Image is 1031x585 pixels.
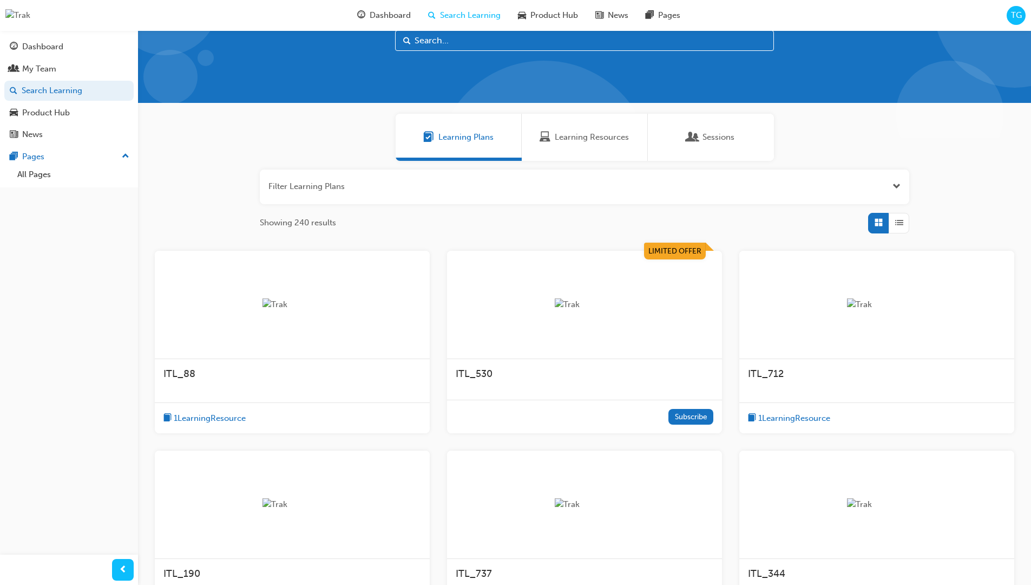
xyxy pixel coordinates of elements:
a: news-iconNews [587,4,637,27]
a: My Team [4,59,134,79]
span: Limited Offer [648,246,701,256]
span: search-icon [428,9,436,22]
a: car-iconProduct Hub [509,4,587,27]
span: Sessions [687,131,698,144]
span: book-icon [163,412,172,425]
span: ITL_530 [456,368,492,380]
button: Subscribe [668,409,713,425]
a: TrakITL_88book-icon1LearningResource [155,251,430,434]
span: ITL_712 [748,368,784,380]
a: Dashboard [4,37,134,57]
img: Trak [555,298,614,311]
button: book-icon1LearningResource [748,412,830,425]
button: DashboardMy TeamSearch LearningProduct HubNews [4,35,134,147]
span: Learning Resources [540,131,550,144]
a: Learning PlansLearning Plans [396,114,522,161]
button: TG [1007,6,1026,25]
div: Pages [22,151,44,163]
span: up-icon [122,149,129,164]
a: Limited OfferTrakITL_530Subscribe [447,251,722,434]
span: book-icon [748,412,756,425]
span: 1 Learning Resource [758,412,830,425]
a: search-iconSearch Learning [419,4,509,27]
div: Dashboard [22,41,63,53]
span: ITL_737 [456,568,492,580]
span: News [608,9,628,22]
img: Trak [847,298,907,311]
img: Trak [555,498,614,511]
span: prev-icon [119,563,127,577]
span: guage-icon [10,42,18,52]
span: Pages [658,9,680,22]
a: News [4,125,134,145]
span: people-icon [10,64,18,74]
a: TrakITL_712book-icon1LearningResource [739,251,1014,434]
a: guage-iconDashboard [349,4,419,27]
span: car-icon [518,9,526,22]
img: Trak [847,498,907,511]
span: Grid [875,217,883,229]
span: ITL_344 [748,568,785,580]
button: book-icon1LearningResource [163,412,246,425]
a: Learning ResourcesLearning Resources [522,114,648,161]
img: Trak [5,9,30,22]
a: SessionsSessions [648,114,774,161]
span: car-icon [10,108,18,118]
span: Search [403,35,411,47]
span: ITL_88 [163,368,195,380]
a: All Pages [13,166,134,183]
a: Product Hub [4,103,134,123]
img: Trak [262,298,322,311]
span: Sessions [702,131,734,144]
button: Pages [4,147,134,167]
span: ITL_190 [163,568,200,580]
span: Learning Resources [555,131,629,144]
span: Showing 240 results [260,217,336,229]
button: Open the filter [892,180,901,193]
span: guage-icon [357,9,365,22]
div: Product Hub [22,107,70,119]
div: News [22,128,43,141]
span: Learning Plans [423,131,434,144]
span: search-icon [10,86,17,96]
span: news-icon [595,9,603,22]
span: news-icon [10,130,18,140]
span: TG [1011,9,1022,22]
span: Search Learning [440,9,501,22]
span: 1 Learning Resource [174,412,246,425]
span: Learning Plans [438,131,494,144]
input: Search... [395,30,774,51]
span: List [895,217,903,229]
span: Product Hub [530,9,578,22]
div: My Team [22,63,56,75]
span: pages-icon [646,9,654,22]
img: Trak [262,498,322,511]
a: Search Learning [4,81,134,101]
span: pages-icon [10,152,18,162]
span: Dashboard [370,9,411,22]
a: pages-iconPages [637,4,689,27]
